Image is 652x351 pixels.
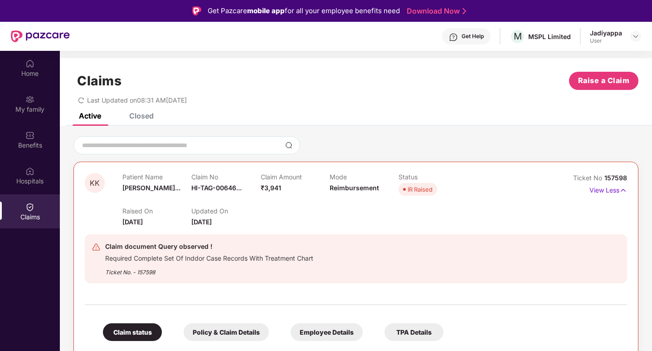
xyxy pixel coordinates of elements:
div: Closed [129,111,154,120]
img: svg+xml;base64,PHN2ZyBpZD0iSG9zcGl0YWxzIiB4bWxucz0iaHR0cDovL3d3dy53My5vcmcvMjAwMC9zdmciIHdpZHRoPS... [25,167,34,176]
p: Claim Amount [261,173,330,181]
span: 157598 [604,174,627,182]
button: Raise a Claim [569,72,638,90]
div: Claim status [103,323,162,341]
img: svg+xml;base64,PHN2ZyB4bWxucz0iaHR0cDovL3d3dy53My5vcmcvMjAwMC9zdmciIHdpZHRoPSIxNyIgaGVpZ2h0PSIxNy... [619,185,627,195]
p: Updated On [191,207,260,215]
div: Get Pazcare for all your employee benefits need [208,5,400,16]
div: Policy & Claim Details [184,323,269,341]
div: Employee Details [291,323,363,341]
span: [DATE] [191,218,212,226]
img: svg+xml;base64,PHN2ZyBpZD0iSGVscC0zMngzMiIgeG1sbnM9Imh0dHA6Ly93d3cudzMub3JnLzIwMDAvc3ZnIiB3aWR0aD... [449,33,458,42]
p: Claim No [191,173,260,181]
div: Active [79,111,101,120]
div: MSPL Limited [528,32,571,41]
img: New Pazcare Logo [11,30,70,42]
span: [PERSON_NAME]... [122,184,180,192]
div: Required Complete Set Of Inddor Case Records With Treatment Chart [105,252,313,262]
img: svg+xml;base64,PHN2ZyBpZD0iQ2xhaW0iIHhtbG5zPSJodHRwOi8vd3d3LnczLm9yZy8yMDAwL3N2ZyIgd2lkdGg9IjIwIi... [25,203,34,212]
span: Reimbursement [330,184,379,192]
span: redo [78,96,84,104]
div: Jadiyappa [590,29,622,37]
p: Mode [330,173,399,181]
img: svg+xml;base64,PHN2ZyBpZD0iU2VhcmNoLTMyeDMyIiB4bWxucz0iaHR0cDovL3d3dy53My5vcmcvMjAwMC9zdmciIHdpZH... [285,142,292,149]
p: Raised On [122,207,191,215]
img: svg+xml;base64,PHN2ZyB3aWR0aD0iMjAiIGhlaWdodD0iMjAiIHZpZXdCb3g9IjAgMCAyMCAyMCIgZmlsbD0ibm9uZSIgeG... [25,95,34,104]
div: IR Raised [408,185,433,194]
img: svg+xml;base64,PHN2ZyBpZD0iQmVuZWZpdHMiIHhtbG5zPSJodHRwOi8vd3d3LnczLm9yZy8yMDAwL3N2ZyIgd2lkdGg9Ij... [25,131,34,140]
div: User [590,37,622,44]
img: svg+xml;base64,PHN2ZyBpZD0iRHJvcGRvd24tMzJ4MzIiIHhtbG5zPSJodHRwOi8vd3d3LnczLm9yZy8yMDAwL3N2ZyIgd2... [632,33,639,40]
p: Status [399,173,467,181]
span: Last Updated on 08:31 AM[DATE] [87,96,187,104]
span: KK [90,179,100,187]
img: svg+xml;base64,PHN2ZyB4bWxucz0iaHR0cDovL3d3dy53My5vcmcvMjAwMC9zdmciIHdpZHRoPSIyNCIgaGVpZ2h0PSIyNC... [92,242,101,252]
img: svg+xml;base64,PHN2ZyBpZD0iSG9tZSIgeG1sbnM9Imh0dHA6Ly93d3cudzMub3JnLzIwMDAvc3ZnIiB3aWR0aD0iMjAiIG... [25,59,34,68]
p: View Less [589,183,627,195]
div: Ticket No. - 157598 [105,262,313,277]
span: Raise a Claim [578,75,630,86]
div: TPA Details [384,323,443,341]
span: HI-TAG-00646... [191,184,242,192]
span: ₹3,941 [261,184,281,192]
strong: mobile app [247,6,285,15]
img: Logo [192,6,201,15]
p: Patient Name [122,173,191,181]
h1: Claims [77,73,122,89]
span: Ticket No [573,174,604,182]
img: Stroke [462,6,466,16]
div: Get Help [462,33,484,40]
div: Claim document Query observed ! [105,241,313,252]
span: M [514,31,522,42]
span: [DATE] [122,218,143,226]
a: Download Now [407,6,463,16]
